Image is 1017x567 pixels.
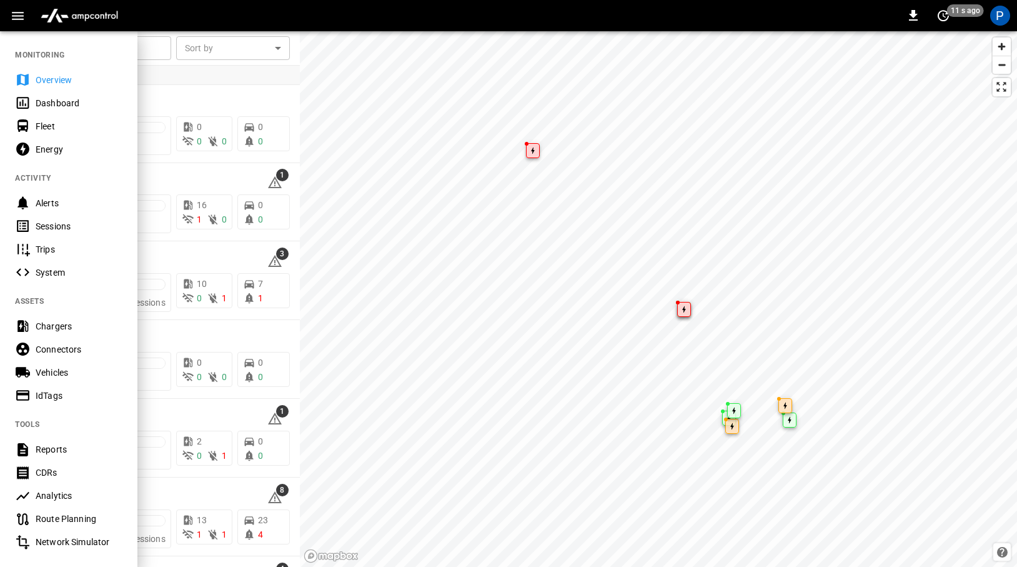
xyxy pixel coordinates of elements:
div: Fleet [36,120,122,133]
span: 11 s ago [947,4,984,17]
div: Trips [36,243,122,256]
div: Dashboard [36,97,122,109]
div: Connectors [36,343,122,356]
div: Network Simulator [36,536,122,548]
div: Alerts [36,197,122,209]
div: Chargers [36,320,122,333]
div: Energy [36,143,122,156]
div: Route Planning [36,513,122,525]
div: profile-icon [990,6,1010,26]
div: Reports [36,443,122,456]
div: Overview [36,74,122,86]
div: System [36,266,122,279]
button: set refresh interval [933,6,953,26]
img: ampcontrol.io logo [36,4,123,28]
div: IdTags [36,389,122,402]
div: Vehicles [36,366,122,379]
div: Sessions [36,220,122,233]
div: CDRs [36,466,122,479]
div: Analytics [36,489,122,502]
